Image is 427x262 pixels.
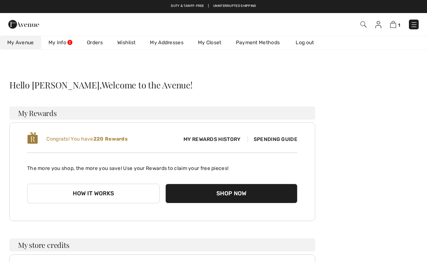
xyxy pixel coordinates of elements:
p: The more you shop, the more you save! Use your Rewards to claim your free pieces! [27,159,297,172]
img: Shopping Bag [390,21,396,28]
div: Hello [PERSON_NAME], [9,80,315,89]
img: Search [360,21,367,28]
span: Welcome to the Avenue! [102,80,193,89]
a: 1ère Avenue [8,20,39,27]
img: loyalty_logo_r.svg [27,132,38,145]
span: Spending Guide [248,136,297,142]
span: Congrats! You have [46,136,128,142]
a: My Info [41,36,80,49]
a: My Closet [191,36,229,49]
a: Orders [80,36,110,49]
img: Menu [410,21,418,28]
button: Shop Now [165,184,298,203]
span: My Avenue [7,39,34,46]
a: My Addresses [143,36,191,49]
button: How it works [27,184,160,203]
span: 1 [398,22,400,28]
h3: My store credits [9,238,315,251]
b: 220 Rewards [93,136,128,142]
h3: My Rewards [9,107,315,120]
span: My Rewards History [178,136,246,143]
a: Wishlist [110,36,143,49]
a: Payment Methods [229,36,287,49]
img: 1ère Avenue [8,17,39,32]
a: Log out [288,36,328,49]
img: My Info [375,21,381,28]
a: 1 [390,20,400,29]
